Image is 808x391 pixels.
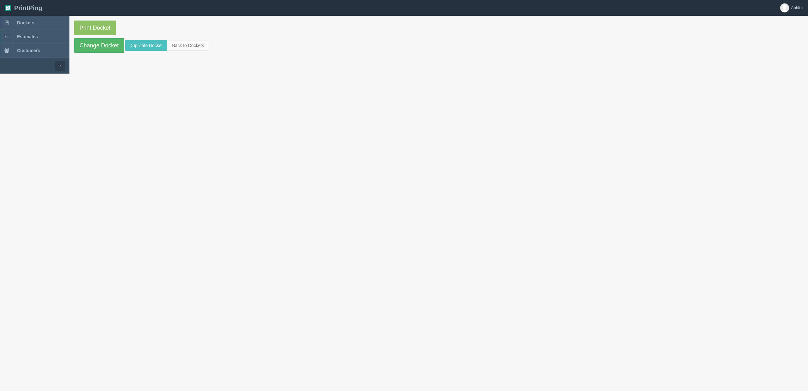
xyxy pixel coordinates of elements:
[168,40,208,51] a: Back to Dockets
[74,38,124,53] a: Change Docket
[5,5,11,11] img: logo-3e63b451c926e2ac314895c53de4908e5d424f24456219fb08d385ab2e579770.png
[17,48,40,53] span: Customers
[17,20,34,25] span: Dockets
[17,34,38,39] span: Estimates
[74,21,116,35] a: Print Docket
[125,40,167,51] a: Duplicate Docket
[780,3,789,12] img: avatar_default-7531ab5dedf162e01f1e0bb0964e6a185e93c5c22dfe317fb01d7f8cd2b1632c.jpg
